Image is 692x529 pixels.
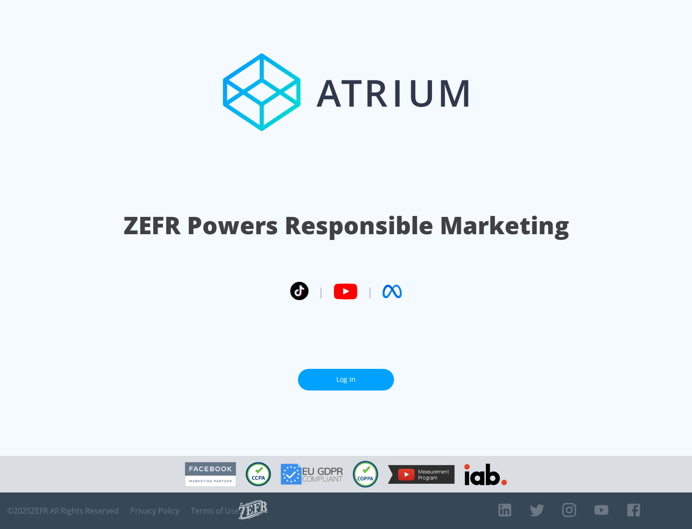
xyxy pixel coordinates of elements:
span: | [367,284,373,299]
span: | [318,284,324,299]
a: Privacy Policy [130,506,179,516]
img: GDPR Compliant [281,464,343,485]
span: © 2025 ZEFR All Rights Reserved [7,506,119,516]
img: Facebook Marketing Partner [185,462,236,487]
img: COPPA Compliant [353,461,378,488]
a: Terms of Use [191,506,239,516]
img: IAB [464,464,507,485]
img: CCPA Compliant [246,462,271,486]
img: YouTube Measurement Program [388,465,455,484]
h1: ZEFR Powers Responsible Marketing [124,209,569,242]
a: Log In [298,369,394,390]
